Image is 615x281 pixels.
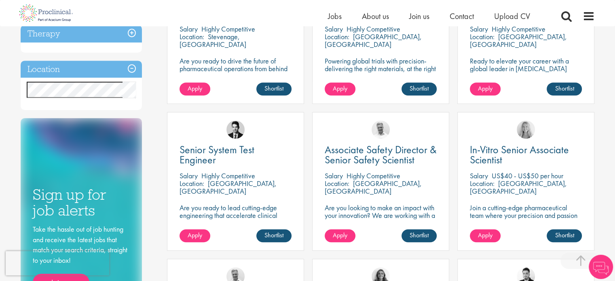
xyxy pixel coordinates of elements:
p: [GEOGRAPHIC_DATA], [GEOGRAPHIC_DATA] [180,179,277,196]
span: Apply [478,84,492,93]
a: Apply [180,229,210,242]
span: In-Vitro Senior Associate Scientist [470,143,569,167]
p: Highly Competitive [201,24,255,34]
img: Chatbot [589,255,613,279]
a: In-Vitro Senior Associate Scientist [470,145,582,165]
a: Shortlist [547,229,582,242]
p: [GEOGRAPHIC_DATA], [GEOGRAPHIC_DATA] [470,179,567,196]
h3: Therapy [21,25,142,42]
span: Location: [180,32,204,41]
span: Associate Safety Director & Senior Safety Scientist [325,143,437,167]
p: [GEOGRAPHIC_DATA], [GEOGRAPHIC_DATA] [470,32,567,49]
p: [GEOGRAPHIC_DATA], [GEOGRAPHIC_DATA] [325,32,422,49]
p: Highly Competitive [347,24,400,34]
p: Are you looking to make an impact with your innovation? We are working with a well-established ph... [325,204,437,242]
p: Ready to elevate your career with a global leader in [MEDICAL_DATA] care? Join us as a Senior Fie... [470,57,582,95]
a: Associate Safety Director & Senior Safety Scientist [325,145,437,165]
span: Apply [333,231,347,239]
span: Apply [333,84,347,93]
span: Location: [470,179,495,188]
span: Apply [188,231,202,239]
h3: Location [21,61,142,78]
p: Join a cutting-edge pharmaceutical team where your precision and passion for science will help sh... [470,204,582,235]
a: Jobs [328,11,342,21]
a: Shortlist [256,229,292,242]
span: Location: [470,32,495,41]
p: [GEOGRAPHIC_DATA], [GEOGRAPHIC_DATA] [325,179,422,196]
a: Apply [470,82,501,95]
a: Apply [470,229,501,242]
a: Apply [325,229,355,242]
h3: Sign up for job alerts [33,187,130,218]
a: Apply [180,82,210,95]
span: Salary [180,171,198,180]
p: Are you ready to lead cutting-edge engineering that accelerate clinical breakthroughs in biotech? [180,204,292,227]
a: Shortlist [547,82,582,95]
a: Senior System Test Engineer [180,145,292,165]
p: US$40 - US$50 per hour [492,171,563,180]
span: Salary [325,24,343,34]
p: Stevenage, [GEOGRAPHIC_DATA] [180,32,246,49]
p: Highly Competitive [492,24,545,34]
a: Shortlist [402,82,437,95]
img: Thomas Wenig [226,120,245,139]
a: Shortlist [256,82,292,95]
p: Are you ready to drive the future of pharmaceutical operations from behind the scenes? Looking to... [180,57,292,95]
p: Powering global trials with precision-delivering the right materials, at the right time, every time. [325,57,437,80]
iframe: reCAPTCHA [6,251,109,275]
span: Salary [180,24,198,34]
img: Joshua Bye [372,120,390,139]
a: Upload CV [494,11,530,21]
span: Senior System Test Engineer [180,143,254,167]
a: Apply [325,82,355,95]
span: Apply [478,231,492,239]
a: About us [362,11,389,21]
span: Location: [180,179,204,188]
span: Apply [188,84,202,93]
span: Location: [325,32,349,41]
p: Highly Competitive [347,171,400,180]
span: Location: [325,179,349,188]
img: Shannon Briggs [517,120,535,139]
p: Highly Competitive [201,171,255,180]
a: Contact [450,11,474,21]
a: Join us [409,11,429,21]
span: Salary [325,171,343,180]
a: Shortlist [402,229,437,242]
span: Salary [470,24,488,34]
span: Salary [470,171,488,180]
